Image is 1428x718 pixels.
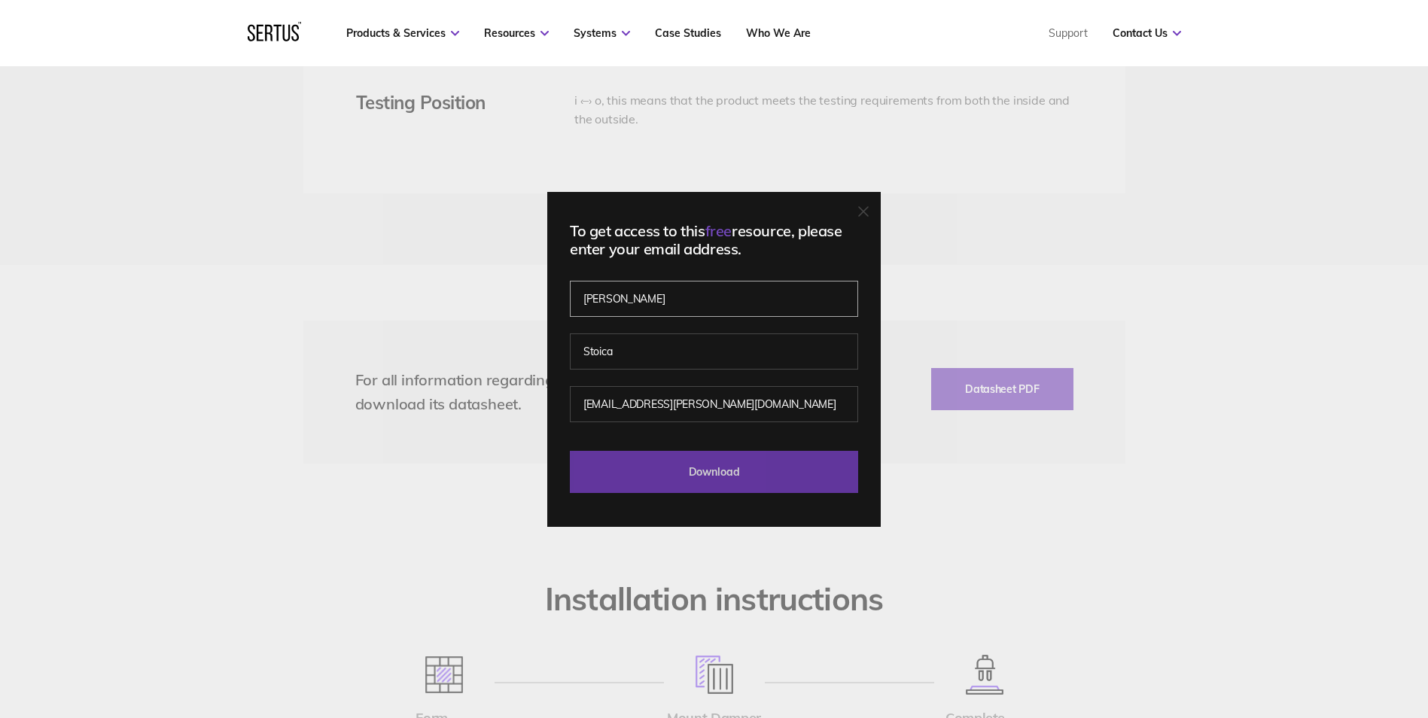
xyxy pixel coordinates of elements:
iframe: Chat Widget [1157,543,1428,718]
a: Products & Services [346,26,459,40]
input: Last name* [570,333,858,370]
a: Resources [484,26,549,40]
input: Download [570,451,858,493]
input: First name* [570,281,858,317]
span: free [705,221,732,240]
a: Who We Are [746,26,811,40]
a: Case Studies [655,26,721,40]
a: Systems [574,26,630,40]
div: To get access to this resource, please enter your email address. [570,222,858,258]
a: Contact Us [1113,26,1181,40]
input: Work email address* [570,386,858,422]
a: Support [1049,26,1088,40]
